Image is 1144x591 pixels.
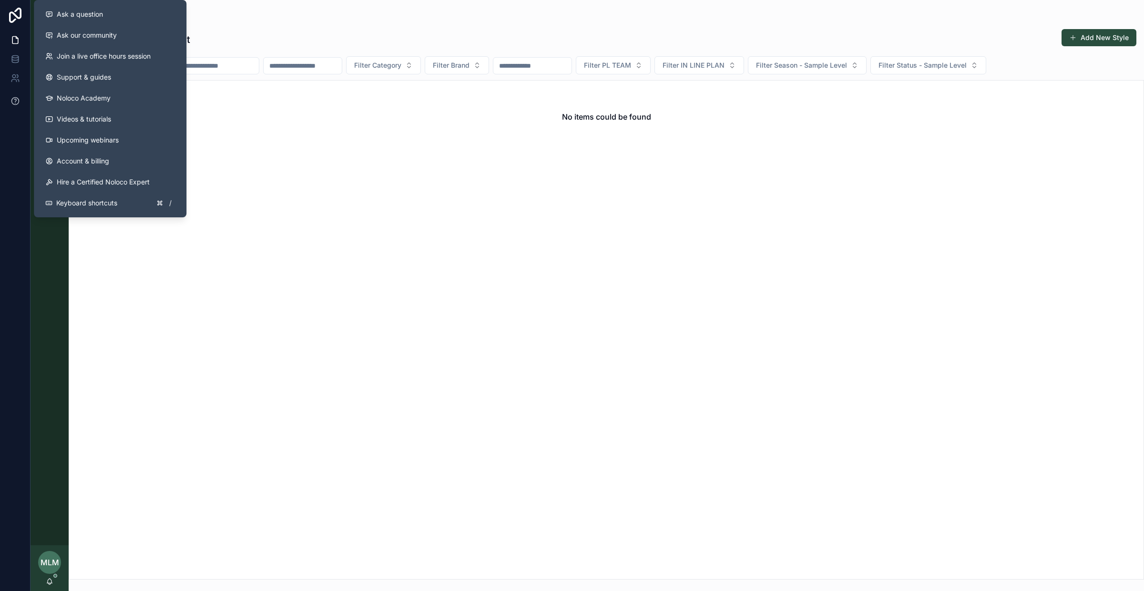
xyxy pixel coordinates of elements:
span: Ask a question [57,10,103,19]
a: Join a live office hours session [38,46,183,67]
a: Videos & tutorials [38,109,183,130]
a: Ask our community [38,25,183,46]
span: Filter IN LINE PLAN [663,61,725,70]
a: Support & guides [38,67,183,88]
button: Keyboard shortcuts/ [38,193,183,214]
button: Select Button [576,56,651,74]
button: Ask a question [38,4,183,25]
span: Account & billing [57,156,109,166]
span: Support & guides [57,72,111,82]
span: Join a live office hours session [57,51,151,61]
button: Add New Style [1062,29,1136,46]
span: MLM [41,557,59,568]
span: Keyboard shortcuts [56,198,117,208]
button: Select Button [748,56,867,74]
button: Select Button [425,56,489,74]
span: Filter Season - Sample Level [756,61,847,70]
button: Select Button [654,56,744,74]
a: Upcoming webinars [38,130,183,151]
button: Hire a Certified Noloco Expert [38,172,183,193]
a: Noloco Academy [38,88,183,109]
span: Ask our community [57,31,117,40]
span: Filter Status - Sample Level [878,61,967,70]
span: Hire a Certified Noloco Expert [57,177,150,187]
h2: No items could be found [562,111,651,122]
span: Upcoming webinars [57,135,119,145]
button: Select Button [870,56,986,74]
button: Select Button [346,56,421,74]
span: Filter Brand [433,61,470,70]
span: Noloco Academy [57,93,111,103]
span: Videos & tutorials [57,114,111,124]
div: scrollable content [31,38,69,208]
a: Account & billing [38,151,183,172]
span: Filter PL TEAM [584,61,631,70]
span: / [166,199,174,207]
span: Filter Category [354,61,401,70]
